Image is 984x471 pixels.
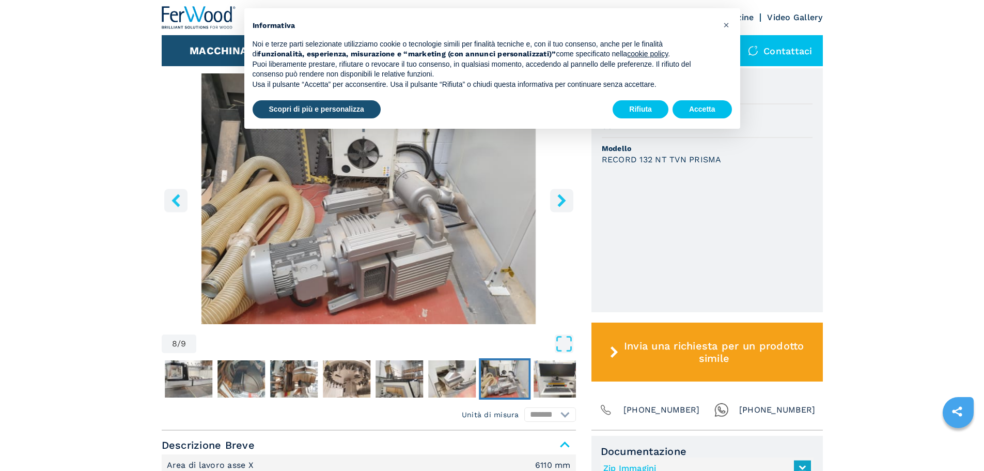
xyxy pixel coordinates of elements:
[714,403,729,417] img: Whatsapp
[599,403,613,417] img: Phone
[162,73,576,324] div: Go to Slide 8
[215,358,267,400] button: Go to Slide 3
[602,143,813,154] span: Modello
[167,460,257,471] p: Area di lavoro asse X
[739,403,816,417] span: [PHONE_NUMBER]
[534,360,581,398] img: d0b67b267fb661d9b56af1cc1de9dae6
[162,6,236,29] img: Ferwood
[627,50,668,58] a: cookie policy
[738,35,823,66] div: Contattaci
[177,340,181,348] span: /
[601,445,814,458] span: Documentazione
[253,39,715,59] p: Noi e terze parti selezionate utilizziamo cookie o tecnologie simili per finalità tecniche e, con...
[602,154,722,165] h3: RECORD 132 NT TVN PRISMA
[172,340,177,348] span: 8
[164,189,188,212] button: left-button
[162,73,576,324] img: Centro di lavoro a 5 assi SCM RECORD 132 NT TVN PRISMA
[719,17,735,33] button: Chiudi questa informativa
[253,59,715,80] p: Puoi liberamente prestare, rifiutare o revocare il tuo consenso, in qualsiasi momento, accedendo ...
[253,21,715,31] h2: Informativa
[479,358,530,400] button: Go to Slide 8
[426,358,478,400] button: Go to Slide 7
[258,50,556,58] strong: funzionalità, esperienza, misurazione e “marketing (con annunci personalizzati)”
[163,358,214,400] button: Go to Slide 2
[270,360,318,398] img: 826aa58c1c57ba3d3fdee578725d037f
[723,19,729,31] span: ×
[253,80,715,90] p: Usa il pulsante “Accetta” per acconsentire. Usa il pulsante “Rifiuta” o chiudi questa informativa...
[944,399,970,424] a: sharethis
[481,360,528,398] img: 4ed84df8c060c56455924d5f5d808dfc
[535,461,571,469] em: 6110 mm
[190,44,258,57] button: Macchinari
[623,403,700,417] span: [PHONE_NUMBER]
[591,323,823,382] button: Invia una richiesta per un prodotto simile
[321,358,372,400] button: Go to Slide 5
[268,358,320,400] button: Go to Slide 4
[613,100,668,119] button: Rifiuta
[323,360,370,398] img: f5ec62c8f2a4397c2b8529ad3e78ca6a
[199,335,573,353] button: Open Fullscreen
[376,360,423,398] img: 478a330b306d0f8107bbe88d86d55ec1
[940,424,976,463] iframe: Chat
[428,360,476,398] img: 64dd805099c0370c2d8c5cf76fecdce7
[373,358,425,400] button: Go to Slide 6
[253,100,381,119] button: Scopri di più e personalizza
[673,100,732,119] button: Accetta
[532,358,583,400] button: Go to Slide 9
[550,189,573,212] button: right-button
[181,340,186,348] span: 9
[165,360,212,398] img: 80f22ac2ad891fb13de659c22f4cf527
[767,12,822,22] a: Video Gallery
[162,436,576,454] span: Descrizione Breve
[748,45,758,56] img: Contattaci
[462,409,519,420] em: Unità di misura
[622,340,805,364] span: Invia una richiesta per un prodotto simile
[110,358,524,400] nav: Thumbnail Navigation
[217,360,265,398] img: c858fec81a88d64251ef50693938e553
